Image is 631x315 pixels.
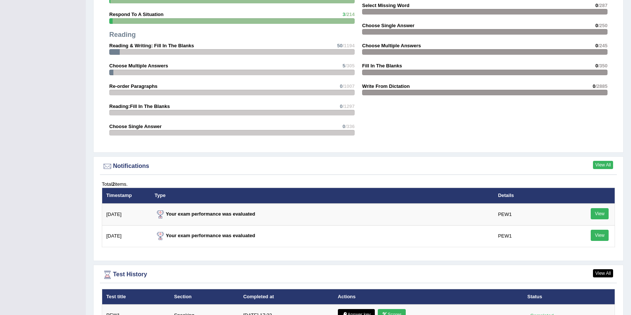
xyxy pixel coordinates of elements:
a: View [591,208,609,219]
span: 0 [340,83,342,89]
span: 0 [595,3,598,8]
div: Test History [102,269,615,280]
span: /214 [345,12,355,17]
div: Total items. [102,181,615,188]
strong: Reading [109,31,136,38]
span: 5 [342,63,345,69]
a: View All [593,161,613,169]
strong: Reading & Writing: Fill In The Blanks [109,43,194,48]
th: Completed at [239,289,334,305]
th: Test title [102,289,170,305]
td: [DATE] [102,225,151,247]
span: /1194 [342,43,355,48]
th: Status [523,289,615,305]
span: /350 [598,63,608,69]
strong: Choose Single Answer [109,124,161,129]
th: Section [170,289,239,305]
span: /2885 [595,83,608,89]
th: Details [494,188,570,203]
span: 0 [593,83,595,89]
span: 3 [342,12,345,17]
strong: Select Missing Word [362,3,409,8]
span: /305 [345,63,355,69]
th: Timestamp [102,188,151,203]
a: View All [593,269,613,277]
b: 2 [112,181,114,187]
strong: Choose Multiple Answers [362,43,421,48]
span: 0 [595,23,598,28]
strong: Re-order Paragraphs [109,83,157,89]
td: PEW1 [494,204,570,226]
span: 50 [337,43,342,48]
strong: Respond To A Situation [109,12,163,17]
strong: Choose Single Answer [362,23,414,28]
td: [DATE] [102,204,151,226]
span: 0 [595,63,598,69]
span: /1297 [342,104,355,109]
strong: Reading:Fill In The Blanks [109,104,170,109]
span: 0 [340,104,342,109]
span: /245 [598,43,608,48]
strong: Write From Dictation [362,83,410,89]
span: /1007 [342,83,355,89]
strong: Fill In The Blanks [362,63,402,69]
strong: Your exam performance was evaluated [155,211,255,217]
span: /250 [598,23,608,28]
strong: Choose Multiple Answers [109,63,168,69]
th: Actions [334,289,523,305]
span: /336 [345,124,355,129]
span: /287 [598,3,608,8]
span: 0 [595,43,598,48]
a: View [591,230,609,241]
strong: Your exam performance was evaluated [155,233,255,238]
span: 0 [342,124,345,129]
th: Type [151,188,494,203]
td: PEW1 [494,225,570,247]
div: Notifications [102,161,615,172]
